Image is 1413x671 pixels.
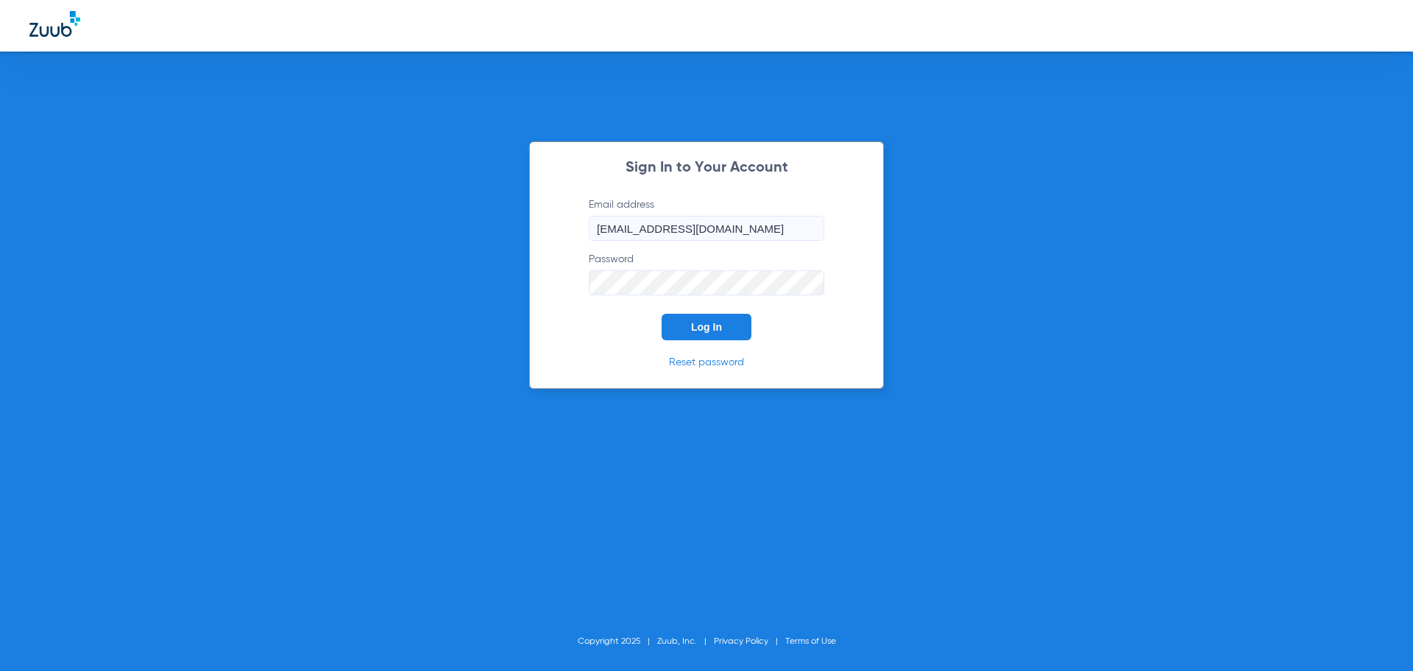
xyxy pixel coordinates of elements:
[29,11,80,37] img: Zuub Logo
[669,357,744,368] a: Reset password
[567,161,846,175] h2: Sign In to Your Account
[578,634,657,649] li: Copyright 2025
[589,197,824,241] label: Email address
[589,252,824,295] label: Password
[589,216,824,241] input: Email address
[714,637,768,646] a: Privacy Policy
[691,321,722,333] span: Log In
[785,637,836,646] a: Terms of Use
[662,314,751,340] button: Log In
[589,270,824,295] input: Password
[657,634,714,649] li: Zuub, Inc.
